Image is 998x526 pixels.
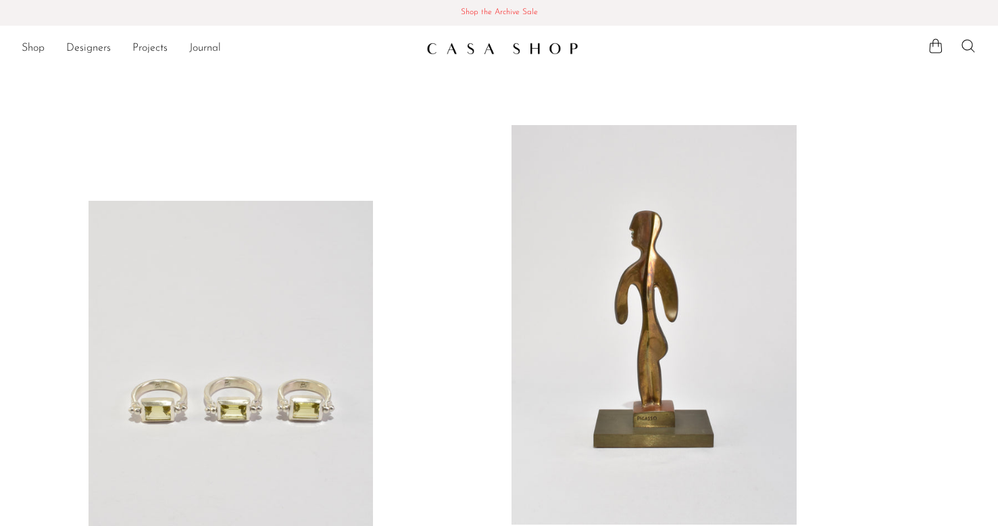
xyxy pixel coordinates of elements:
[189,40,221,57] a: Journal
[22,40,45,57] a: Shop
[22,37,416,60] nav: Desktop navigation
[22,37,416,60] ul: NEW HEADER MENU
[11,5,987,20] span: Shop the Archive Sale
[132,40,168,57] a: Projects
[66,40,111,57] a: Designers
